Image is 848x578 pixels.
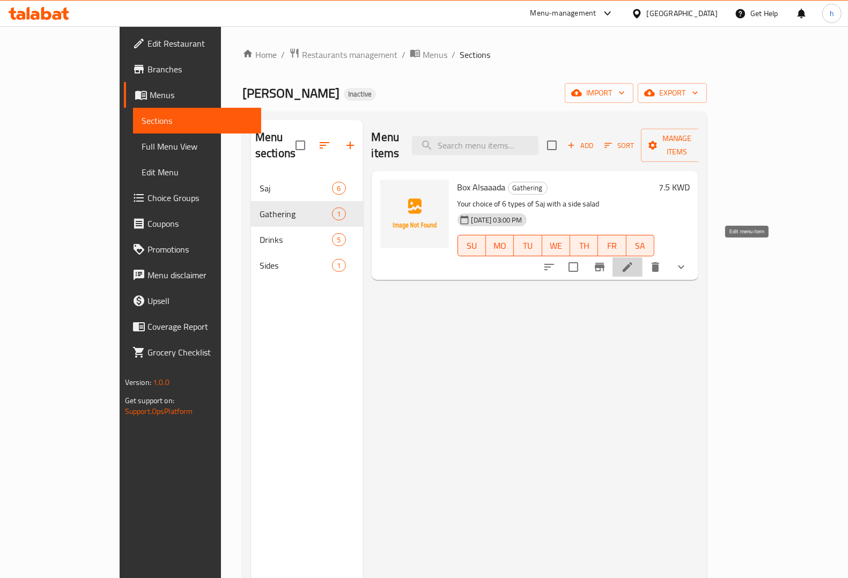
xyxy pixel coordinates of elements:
button: SU [458,235,486,256]
span: Menus [423,48,447,61]
span: Gathering [260,208,332,220]
a: Menus [124,82,261,108]
span: 1 [333,261,345,271]
div: items [332,208,345,220]
span: Add [566,139,595,152]
button: delete [643,254,668,280]
span: 1.0.0 [153,375,169,389]
nav: breadcrumb [242,48,707,62]
span: Edit Restaurant [148,37,253,50]
h2: Menu items [372,129,400,161]
a: Restaurants management [289,48,397,62]
span: Box Alsaaada [458,179,506,195]
span: Gathering [508,182,547,194]
a: Edit Menu [133,159,261,185]
span: Sort [604,139,634,152]
span: Manage items [650,132,704,159]
span: Edit Menu [142,166,253,179]
span: 6 [333,183,345,194]
button: sort-choices [536,254,562,280]
li: / [402,48,405,61]
div: items [332,233,345,246]
a: Sections [133,108,261,134]
h6: 7.5 KWD [659,180,690,195]
input: search [412,136,539,155]
span: export [646,86,698,100]
button: TH [570,235,598,256]
span: TU [518,238,537,254]
button: Branch-specific-item [587,254,613,280]
span: Sections [142,114,253,127]
span: h [830,8,834,19]
span: Promotions [148,243,253,256]
div: Saj6 [251,175,363,201]
span: Inactive [344,90,376,99]
span: Select to update [562,256,585,278]
a: Choice Groups [124,185,261,211]
span: [PERSON_NAME] [242,81,340,105]
span: WE [547,238,566,254]
div: Gathering [508,182,548,195]
span: Select section [541,134,563,157]
button: Add section [337,132,363,158]
span: Menus [150,88,253,101]
p: Your choice of 6 types of Saj with a side salad [458,197,655,211]
span: Restaurants management [302,48,397,61]
a: Support.OpsPlatform [125,404,193,418]
a: Grocery Checklist [124,339,261,365]
button: import [565,83,633,103]
a: Upsell [124,288,261,314]
button: FR [598,235,626,256]
span: Add item [563,137,598,154]
span: Drinks [260,233,332,246]
span: Branches [148,63,253,76]
span: Grocery Checklist [148,346,253,359]
nav: Menu sections [251,171,363,283]
a: Full Menu View [133,134,261,159]
span: import [573,86,625,100]
span: Sides [260,259,332,272]
span: SA [631,238,650,254]
span: Menu disclaimer [148,269,253,281]
div: Menu-management [530,7,596,20]
a: Menus [410,48,447,62]
div: Drinks5 [251,227,363,253]
button: Sort [602,137,637,154]
button: MO [486,235,514,256]
a: Menu disclaimer [124,262,261,288]
span: Full Menu View [142,140,253,153]
span: TH [574,238,594,254]
div: Gathering1 [251,201,363,227]
li: / [452,48,455,61]
button: WE [542,235,570,256]
div: [GEOGRAPHIC_DATA] [647,8,718,19]
li: / [281,48,285,61]
a: Edit Restaurant [124,31,261,56]
span: Coupons [148,217,253,230]
span: FR [602,238,622,254]
button: TU [514,235,542,256]
span: MO [490,238,510,254]
svg: Show Choices [675,261,688,273]
a: Coverage Report [124,314,261,339]
div: Sides1 [251,253,363,278]
span: [DATE] 03:00 PM [467,215,527,225]
span: Choice Groups [148,191,253,204]
button: SA [626,235,654,256]
div: items [332,182,345,195]
h2: Menu sections [255,129,296,161]
div: Inactive [344,88,376,101]
img: Box Alsaaada [380,180,449,248]
span: Sort sections [312,132,337,158]
span: 5 [333,235,345,245]
button: Manage items [641,129,713,162]
span: Select all sections [289,134,312,157]
span: Saj [260,182,332,195]
button: Add [563,137,598,154]
a: Branches [124,56,261,82]
a: Coupons [124,211,261,236]
a: Promotions [124,236,261,262]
